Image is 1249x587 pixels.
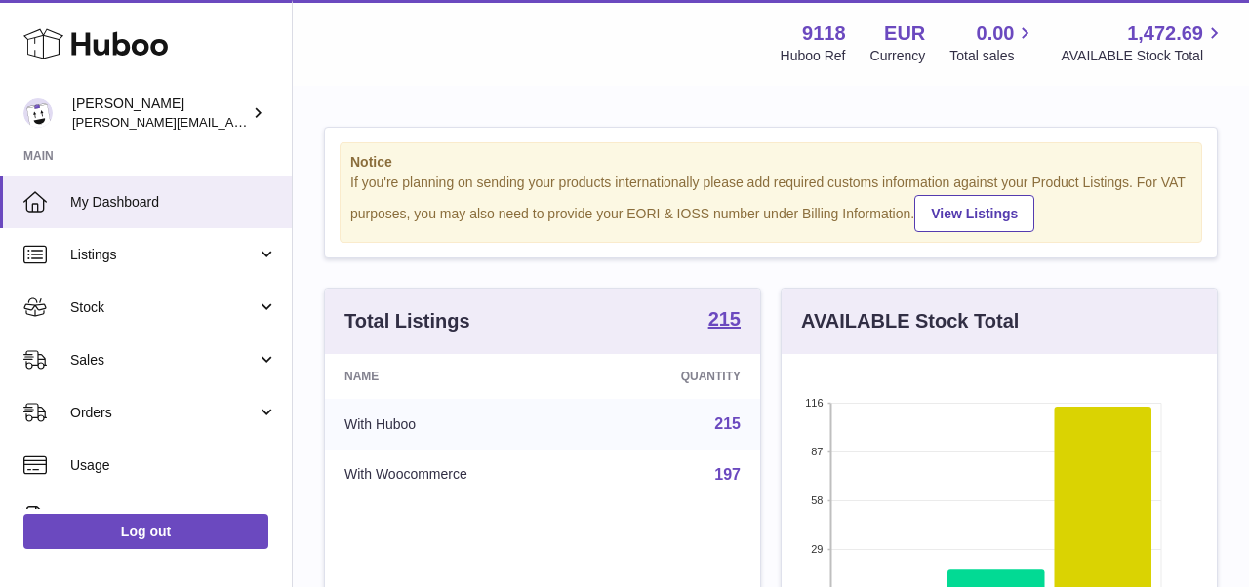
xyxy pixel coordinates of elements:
text: 87 [811,446,823,457]
strong: Notice [350,153,1191,172]
span: 1,472.69 [1127,20,1203,47]
strong: EUR [884,20,925,47]
div: If you're planning on sending your products internationally please add required customs informati... [350,174,1191,232]
a: 1,472.69 AVAILABLE Stock Total [1061,20,1226,65]
span: Invoicing and Payments [70,509,257,528]
span: My Dashboard [70,193,277,212]
th: Quantity [595,354,760,399]
a: 215 [708,309,741,333]
strong: 9118 [802,20,846,47]
span: 0.00 [977,20,1015,47]
span: Total sales [949,47,1036,65]
a: View Listings [914,195,1034,232]
text: 116 [805,397,823,409]
span: AVAILABLE Stock Total [1061,47,1226,65]
span: Listings [70,246,257,264]
a: 215 [714,415,741,432]
td: With Woocommerce [325,450,595,500]
a: 0.00 Total sales [949,20,1036,65]
div: Currency [870,47,926,65]
span: Sales [70,351,257,370]
th: Name [325,354,595,399]
span: Usage [70,456,277,475]
text: 29 [811,543,823,555]
h3: AVAILABLE Stock Total [801,308,1019,334]
text: 58 [811,494,823,506]
span: Stock [70,298,257,317]
a: Log out [23,514,268,549]
strong: 215 [708,309,741,329]
div: [PERSON_NAME] [72,95,248,132]
td: With Huboo [325,399,595,450]
span: Orders [70,404,257,422]
a: 197 [714,466,741,483]
span: [PERSON_NAME][EMAIL_ADDRESS][PERSON_NAME][DOMAIN_NAME] [72,114,496,130]
div: Huboo Ref [781,47,846,65]
img: freddie.sawkins@czechandspeake.com [23,98,53,128]
h3: Total Listings [344,308,470,334]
